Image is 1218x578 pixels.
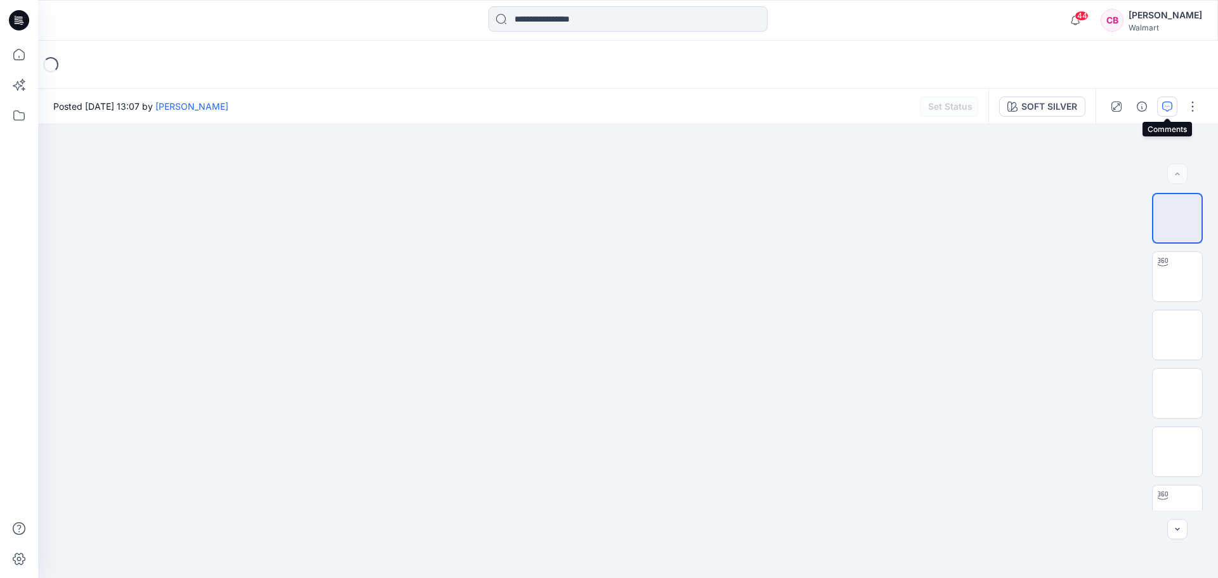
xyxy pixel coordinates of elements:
span: 44 [1075,11,1089,21]
button: SOFT SILVER [999,96,1085,117]
div: SOFT SILVER [1021,100,1077,114]
div: Walmart [1129,23,1202,32]
span: Posted [DATE] 13:07 by [53,100,228,113]
div: [PERSON_NAME] [1129,8,1202,23]
a: [PERSON_NAME] [155,101,228,112]
div: CB [1101,9,1123,32]
button: Details [1132,96,1152,117]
